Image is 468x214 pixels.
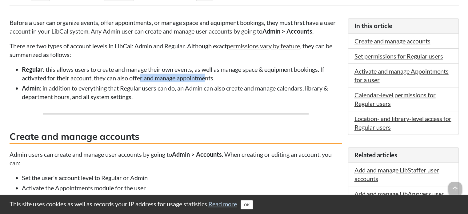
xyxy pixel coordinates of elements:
span: arrow_upward [448,182,462,196]
li: Activate the Appointments module for the user [22,184,342,192]
div: This site uses cookies as well as records your IP address for usage statistics. [3,200,465,209]
li: : in addition to everything that Regular users can do, an Admin can also create and manage calend... [22,84,342,101]
a: Read more [208,200,237,208]
a: permissions vary by feature [227,42,300,50]
li: Set the user's account level to Regular or Admin [22,173,342,182]
strong: Admin > Accounts [172,151,222,158]
a: Calendar-level permissions for Regular users [354,91,436,107]
p: Admin users can create and manage user accounts by going to . When creating or editing an account... [10,150,342,167]
a: Set permissions for Regular users [354,52,443,60]
a: arrow_upward [448,183,462,190]
li: : this allows users to create and manage their own events, as well as manage space & equipment bo... [22,65,342,82]
strong: Admin [22,84,40,92]
span: Related articles [354,151,397,159]
h3: Create and manage accounts [10,130,342,144]
h3: In this article [354,22,452,30]
strong: Admin > Accounts [262,27,312,35]
p: There are two types of account levels in LibCal: Admin and Regular. Although exact , they can be ... [10,42,342,59]
button: Close [241,200,253,209]
a: Activate and manage Appointments for a user [354,67,449,83]
a: Add and manage LibStaffer user accounts [354,166,439,182]
a: Create and manage accounts [354,37,430,45]
p: Before a user can organize events, offer appointments, or manage space and equipment bookings, th... [10,18,342,35]
li: Add, change, or remove the user's LibCal profile image (this can be displayed on the public page ... [22,194,342,202]
a: Location- and library-level access for Regular users [354,115,451,131]
strong: Regular [22,66,43,73]
a: Add and manage LibAnswers user accounts [354,190,444,206]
